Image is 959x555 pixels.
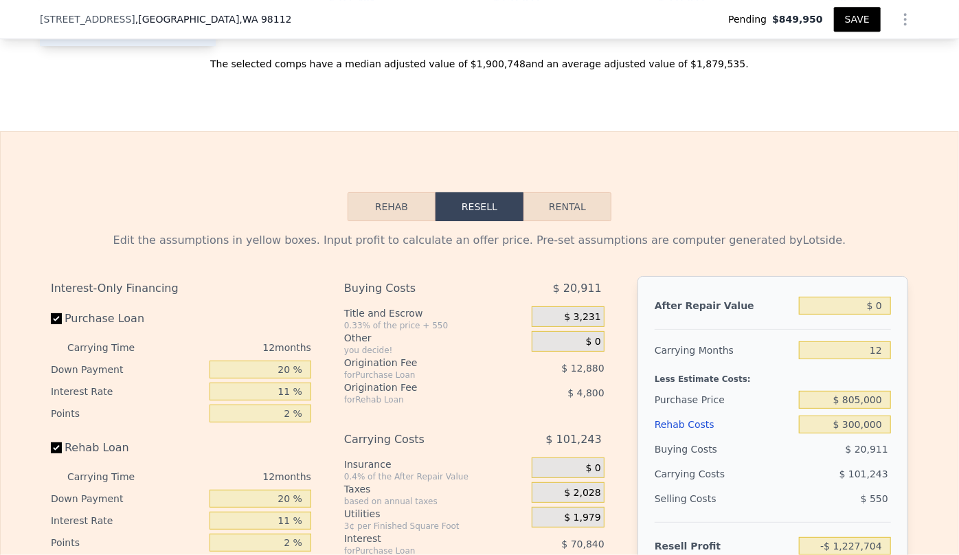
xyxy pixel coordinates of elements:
div: Carrying Time [67,337,157,359]
button: SAVE [834,7,881,32]
input: Purchase Loan [51,313,62,324]
button: Resell [436,192,523,221]
label: Purchase Loan [51,306,204,331]
span: $ 12,880 [562,363,605,374]
span: $ 1,979 [564,512,600,524]
div: you decide! [344,345,526,356]
div: Selling Costs [655,486,793,511]
div: 0.4% of the After Repair Value [344,471,526,482]
div: Insurance [344,457,526,471]
span: $849,950 [772,12,823,26]
div: 3¢ per Finished Square Foot [344,521,526,532]
div: 12 months [162,466,311,488]
span: $ 4,800 [567,387,604,398]
div: Less Estimate Costs: [655,363,891,387]
div: 0.33% of the price + 550 [344,320,526,331]
div: Edit the assumptions in yellow boxes. Input profit to calculate an offer price. Pre-set assumptio... [51,232,908,249]
div: Title and Escrow [344,306,526,320]
div: Carrying Costs [655,462,741,486]
div: Down Payment [51,488,204,510]
div: Carrying Costs [344,427,497,452]
label: Rehab Loan [51,435,204,460]
span: $ 0 [586,462,601,475]
span: $ 550 [861,493,888,504]
div: for Purchase Loan [344,370,497,381]
div: Origination Fee [344,356,497,370]
input: Rehab Loan [51,442,62,453]
div: Rehab Costs [655,412,793,437]
span: $ 3,231 [564,311,600,324]
span: , WA 98112 [239,14,291,25]
div: Carrying Months [655,338,793,363]
button: Rental [523,192,611,221]
div: based on annual taxes [344,496,526,507]
span: $ 20,911 [553,276,602,301]
div: 12 months [162,337,311,359]
span: , [GEOGRAPHIC_DATA] [135,12,292,26]
div: Interest Rate [51,381,204,403]
div: Interest-Only Financing [51,276,311,301]
div: for Rehab Loan [344,394,497,405]
div: Down Payment [51,359,204,381]
div: Utilities [344,507,526,521]
div: Points [51,532,204,554]
div: Interest Rate [51,510,204,532]
div: Purchase Price [655,387,793,412]
div: Carrying Time [67,466,157,488]
button: Rehab [348,192,436,221]
div: After Repair Value [655,293,793,318]
span: $ 0 [586,336,601,348]
div: The selected comps have a median adjusted value of $1,900,748 and an average adjusted value of $1... [40,46,919,71]
div: Origination Fee [344,381,497,394]
div: Buying Costs [344,276,497,301]
span: $ 2,028 [564,487,600,499]
span: $ 101,243 [839,468,888,479]
span: Pending [728,12,772,26]
span: $ 20,911 [846,444,888,455]
span: $ 101,243 [545,427,601,452]
div: Points [51,403,204,424]
button: Show Options [892,5,919,33]
div: Other [344,331,526,345]
span: $ 70,840 [562,539,605,550]
span: [STREET_ADDRESS] [40,12,135,26]
div: Taxes [344,482,526,496]
div: Interest [344,532,497,545]
div: Buying Costs [655,437,793,462]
